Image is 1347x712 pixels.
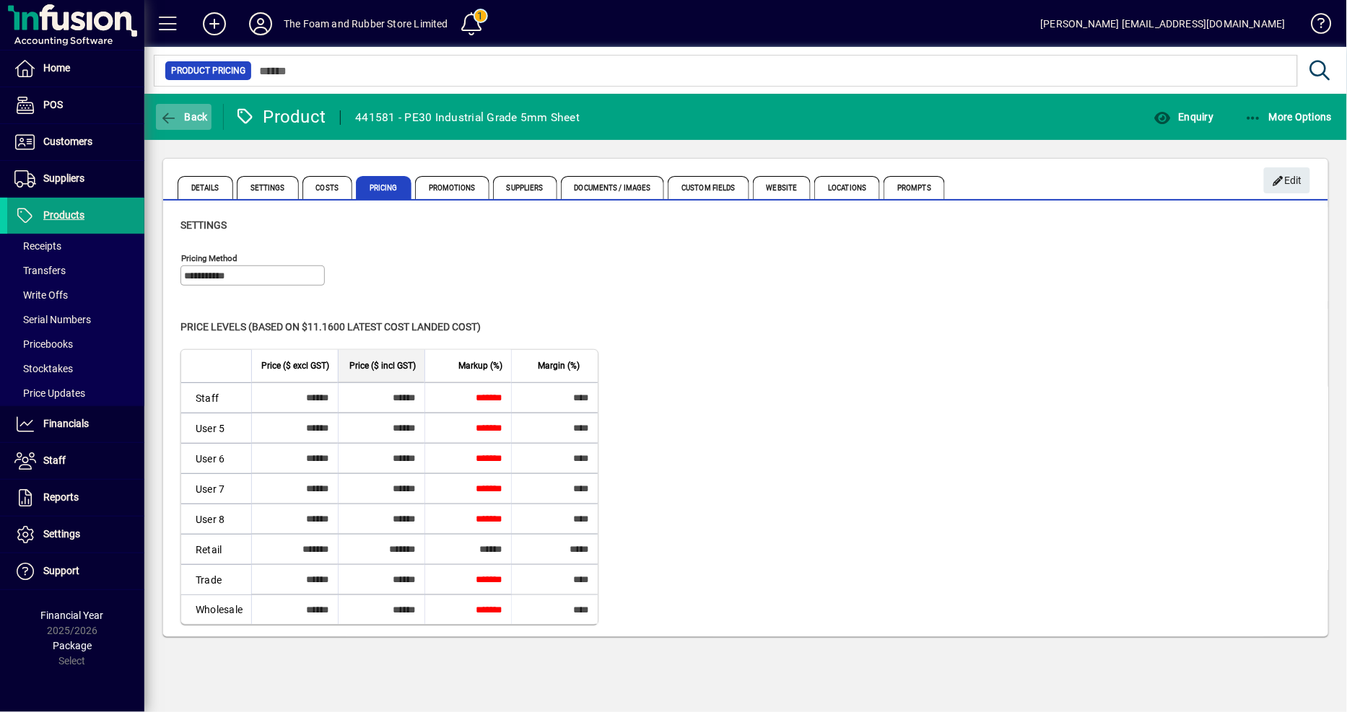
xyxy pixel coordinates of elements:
span: Reports [43,491,79,503]
a: Write Offs [7,283,144,307]
span: Website [753,176,811,199]
span: Product Pricing [171,63,245,78]
span: Settings [237,176,299,199]
td: User 6 [181,443,251,473]
span: Stocktakes [14,363,73,374]
span: Price Updates [14,387,85,399]
span: Details [178,176,233,199]
a: Stocktakes [7,356,144,381]
span: Custom Fields [668,176,749,199]
button: Back [156,104,212,130]
span: Receipts [14,240,61,252]
span: Prompts [884,176,945,199]
span: Price ($ incl GST) [349,358,416,374]
span: Price ($ excl GST) [261,358,329,374]
div: Product [235,105,326,128]
td: User 7 [181,473,251,504]
span: Pricebooks [14,338,73,350]
td: Retail [181,534,251,564]
a: Price Updates [7,381,144,405]
a: Staff [7,443,144,479]
td: Wholesale [181,594,251,624]
span: Write Offs [14,289,68,301]
span: Costs [302,176,353,199]
a: Suppliers [7,161,144,197]
a: Home [7,50,144,87]
span: Financial Year [41,610,104,621]
span: Home [43,62,70,74]
div: The Foam and Rubber Store Limited [284,12,448,35]
span: Back [160,111,208,123]
a: Customers [7,124,144,160]
a: Financials [7,406,144,442]
td: Trade [181,564,251,594]
a: Settings [7,517,144,553]
span: Locations [814,176,880,199]
span: Suppliers [43,172,84,184]
span: POS [43,99,63,110]
span: Customers [43,136,92,147]
div: [PERSON_NAME] [EMAIL_ADDRESS][DOMAIN_NAME] [1041,12,1286,35]
td: User 5 [181,413,251,443]
a: Reports [7,480,144,516]
span: Settings [43,528,80,540]
span: Transfers [14,265,66,276]
span: Package [53,640,92,651]
span: Enquiry [1154,111,1213,123]
a: Support [7,553,144,589]
span: Margin (%) [538,358,580,374]
a: Serial Numbers [7,307,144,332]
span: Staff [43,454,66,466]
app-page-header-button: Back [144,104,224,130]
span: Promotions [415,176,489,199]
span: Markup (%) [458,358,502,374]
span: More Options [1244,111,1333,123]
span: Price levels (based on $11.1600 Latest cost landed cost) [180,321,481,333]
mat-label: Pricing method [181,253,237,263]
a: Transfers [7,258,144,283]
button: Profile [237,11,284,37]
a: Receipts [7,234,144,258]
td: User 8 [181,504,251,534]
div: 441581 - PE30 Industrial Grade 5mm Sheet [355,106,580,129]
span: Edit [1272,169,1303,193]
span: Pricing [356,176,411,199]
a: Pricebooks [7,332,144,356]
span: Products [43,209,84,221]
a: Knowledge Base [1300,3,1329,50]
button: More Options [1241,104,1336,130]
span: Financials [43,418,89,429]
a: POS [7,87,144,123]
span: Suppliers [493,176,557,199]
span: Serial Numbers [14,314,91,325]
span: Settings [180,219,227,231]
span: Documents / Images [561,176,665,199]
button: Edit [1264,167,1310,193]
button: Add [191,11,237,37]
td: Staff [181,382,251,413]
span: Support [43,565,79,576]
button: Enquiry [1150,104,1217,130]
